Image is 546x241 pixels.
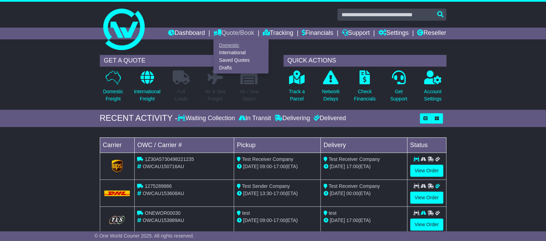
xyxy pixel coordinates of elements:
span: 17:00 [346,218,358,223]
a: View Order [410,219,443,231]
p: Domestic Freight [103,88,123,103]
p: Air & Sea Freight [205,88,226,103]
div: Quote/Book [213,39,269,74]
div: - (ETA) [237,163,318,170]
p: Air / Sea Depot [240,88,259,103]
p: Check Financials [354,88,376,103]
a: GetSupport [390,70,408,106]
span: 17:00 [274,164,286,169]
span: test [242,210,250,216]
p: Network Delays [322,88,339,103]
a: Domestic [214,41,268,49]
div: Waiting Collection [178,115,237,122]
span: [DATE] [243,164,258,169]
span: [DATE] [330,191,345,196]
a: Track aParcel [289,70,305,106]
div: (ETA) [324,163,404,170]
p: Get Support [390,88,407,103]
div: - (ETA) [237,190,318,197]
td: Status [407,137,446,153]
span: 13:30 [260,191,272,196]
a: DomesticFreight [103,70,123,106]
div: RECENT ACTIVITY - [100,113,178,123]
td: Pickup [234,137,321,153]
td: Delivery [320,137,407,153]
a: View Order [410,192,443,204]
span: [DATE] [243,218,258,223]
a: NetworkDelays [322,70,340,106]
img: DHL.png [104,191,130,196]
div: - (ETA) [237,217,318,224]
p: Account Settings [424,88,442,103]
span: 17:00 [274,218,286,223]
img: UPS.png [110,159,124,173]
span: 09:00 [260,218,272,223]
span: 17:00 [346,164,358,169]
a: Support [342,28,370,39]
span: 17:00 [274,191,286,196]
span: OWCAU153608AU [143,191,184,196]
div: In Transit [237,115,273,122]
a: Drafts [214,64,268,71]
img: GetCarrierServiceLogo [104,214,130,225]
a: InternationalFreight [134,70,161,106]
span: Test Receiver Company [329,156,380,162]
span: Test Sender Company [242,183,290,189]
span: 09:00 [260,164,272,169]
p: Track a Parcel [289,88,305,103]
div: Delivered [312,115,346,122]
a: Financials [302,28,333,39]
span: ONEWOR00030 [145,210,180,216]
span: 1275289886 [145,183,172,189]
a: View Order [410,165,443,177]
span: 00:00 [346,191,358,196]
a: AccountSettings [424,70,442,106]
span: OWCAU153989AU [143,218,184,223]
p: Full Loads [173,88,190,103]
a: CheckFinancials [354,70,376,106]
a: Quote/Book [213,28,254,39]
span: 1Z30A5730498221235 [145,156,194,162]
a: Dashboard [168,28,205,39]
span: [DATE] [243,191,258,196]
span: © One World Courier 2025. All rights reserved. [95,233,194,239]
td: Carrier [100,137,134,153]
div: (ETA) [324,217,404,224]
span: Test Receiver Company [329,183,380,189]
span: [DATE] [330,164,345,169]
div: (ETA) [324,190,404,197]
span: OWCAU150716AU [143,164,184,169]
p: International Freight [134,88,161,103]
a: Settings [379,28,409,39]
span: Test Receiver Company [242,156,294,162]
span: [DATE] [330,218,345,223]
span: test [329,210,337,216]
a: Tracking [263,28,293,39]
a: Saved Quotes [214,57,268,64]
div: Delivering [273,115,312,122]
td: OWC / Carrier # [134,137,234,153]
a: International [214,49,268,57]
div: QUICK ACTIONS [284,55,447,67]
a: Reseller [417,28,446,39]
div: GET A QUOTE [100,55,263,67]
